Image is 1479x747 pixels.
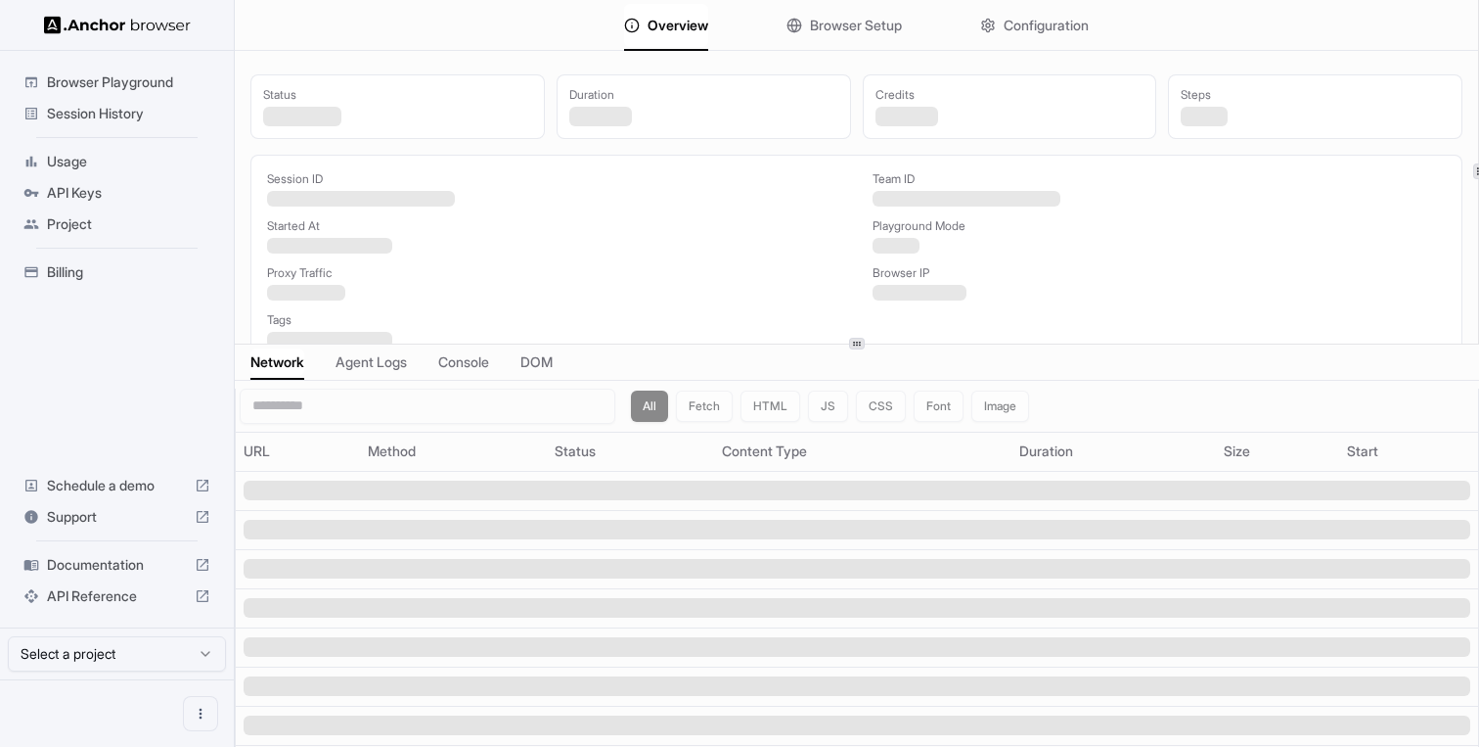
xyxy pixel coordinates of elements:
[368,442,540,461] div: Method
[47,214,210,234] span: Project
[47,72,210,92] span: Browser Playground
[569,87,838,103] div: Duration
[47,555,187,575] span: Documentation
[267,312,1446,328] div: Tags
[1004,16,1089,35] span: Configuration
[16,581,218,612] div: API Reference
[16,67,218,98] div: Browser Playground
[16,257,218,288] div: Billing
[250,352,304,372] span: Network
[244,442,352,461] div: URL
[267,218,841,234] div: Started At
[1181,87,1450,103] div: Steps
[183,696,218,731] button: Open menu
[47,586,187,606] span: API Reference
[555,442,706,461] div: Status
[1224,442,1332,461] div: Size
[267,171,841,187] div: Session ID
[263,87,532,103] div: Status
[520,352,553,372] span: DOM
[47,507,187,527] span: Support
[47,183,210,203] span: API Keys
[47,262,210,282] span: Billing
[16,209,218,240] div: Project
[875,87,1144,103] div: Credits
[336,352,407,372] span: Agent Logs
[16,470,218,501] div: Schedule a demo
[438,352,489,372] span: Console
[873,218,1447,234] div: Playground Mode
[722,442,1003,461] div: Content Type
[1347,442,1470,461] div: Start
[1019,442,1208,461] div: Duration
[873,265,1447,281] div: Browser IP
[16,177,218,209] div: API Keys
[648,16,708,35] span: Overview
[810,16,902,35] span: Browser Setup
[16,549,218,581] div: Documentation
[47,152,210,171] span: Usage
[47,104,210,123] span: Session History
[16,501,218,533] div: Support
[44,16,191,34] img: Anchor Logo
[47,476,187,495] span: Schedule a demo
[267,265,841,281] div: Proxy Traffic
[16,98,218,129] div: Session History
[873,171,1447,187] div: Team ID
[16,146,218,177] div: Usage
